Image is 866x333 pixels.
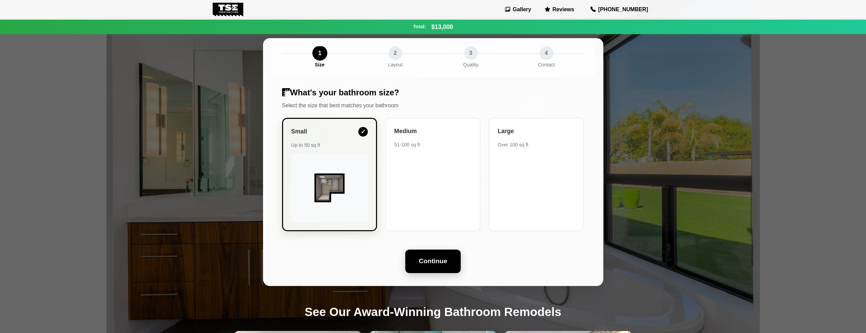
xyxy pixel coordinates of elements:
div: Quality [463,61,478,69]
h2: See Our Award-Winning Bathroom Remodels [229,305,637,319]
a: Reviews [542,4,577,15]
div: 4 [540,46,553,60]
button: Continue [405,250,461,273]
div: Small [291,127,368,136]
div: 2 [389,46,402,60]
div: Over 100 sq ft [497,141,575,148]
img: Tse Construction [213,3,244,16]
img: Small Bathroom Layout [291,166,368,209]
h3: What's your bathroom size? [282,88,584,98]
span: $13,000 [431,22,453,31]
a: Gallery [502,4,534,15]
p: Select the size that best matches your bathroom [282,101,584,110]
div: 1 [312,46,327,61]
div: Medium [394,127,472,136]
a: [PHONE_NUMBER] [585,3,653,16]
span: Total: [413,23,426,31]
div: 3 [464,46,478,60]
div: Size [315,61,325,69]
div: Up to 50 sq ft [291,142,368,148]
div: 51-100 sq ft [394,141,472,148]
div: Layout [388,61,403,69]
div: Large [497,127,575,136]
div: Contact [538,61,555,69]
